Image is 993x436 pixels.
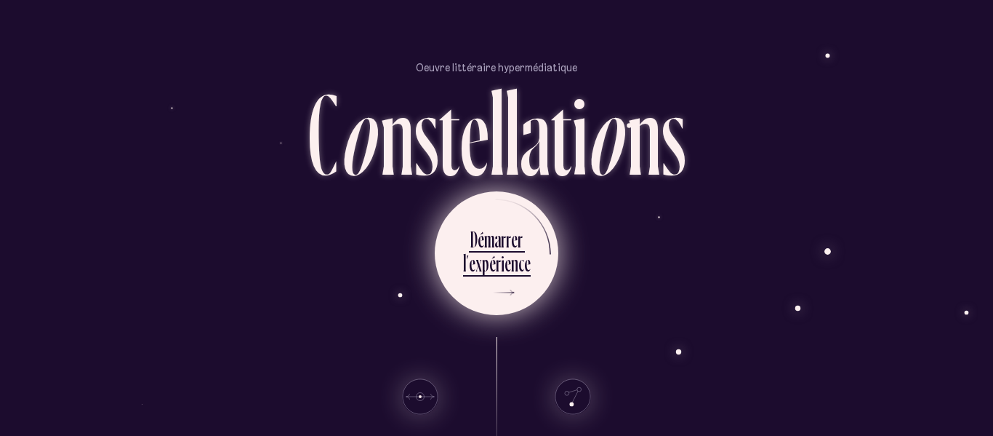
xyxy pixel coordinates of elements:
[475,249,482,277] div: x
[435,191,558,315] button: Démarrerl’expérience
[494,225,501,253] div: a
[520,75,550,191] div: a
[380,75,414,191] div: n
[511,225,518,253] div: e
[484,225,494,253] div: m
[416,60,577,75] p: Oeuvre littéraire hypermédiatique
[460,75,489,191] div: e
[338,75,380,191] div: o
[572,75,587,191] div: i
[504,249,511,277] div: e
[524,249,531,277] div: e
[489,75,504,191] div: l
[501,225,506,253] div: r
[511,249,518,277] div: n
[482,249,489,277] div: p
[585,75,627,191] div: o
[518,249,524,277] div: c
[661,75,686,191] div: s
[504,75,520,191] div: l
[496,249,501,277] div: r
[307,75,338,191] div: C
[506,225,511,253] div: r
[438,75,460,191] div: t
[470,225,478,253] div: D
[466,249,469,277] div: ’
[627,75,661,191] div: n
[489,249,496,277] div: é
[518,225,523,253] div: r
[501,249,504,277] div: i
[414,75,438,191] div: s
[469,249,475,277] div: e
[550,75,572,191] div: t
[478,225,484,253] div: é
[463,249,466,277] div: l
